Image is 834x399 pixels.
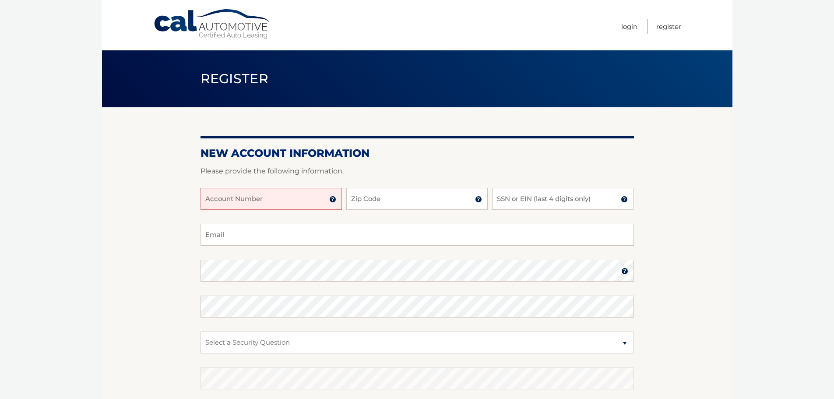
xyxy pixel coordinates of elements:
a: Register [656,19,681,34]
img: tooltip.svg [621,196,628,203]
input: Account Number [201,188,342,210]
img: tooltip.svg [621,268,628,275]
input: SSN or EIN (last 4 digits only) [492,188,633,210]
h2: New Account Information [201,147,634,160]
p: Please provide the following information. [201,165,634,177]
span: Register [201,71,269,87]
a: Login [621,19,637,34]
img: tooltip.svg [329,196,336,203]
input: Email [201,224,634,246]
input: Zip Code [346,188,488,210]
a: Cal Automotive [153,9,271,40]
img: tooltip.svg [475,196,482,203]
